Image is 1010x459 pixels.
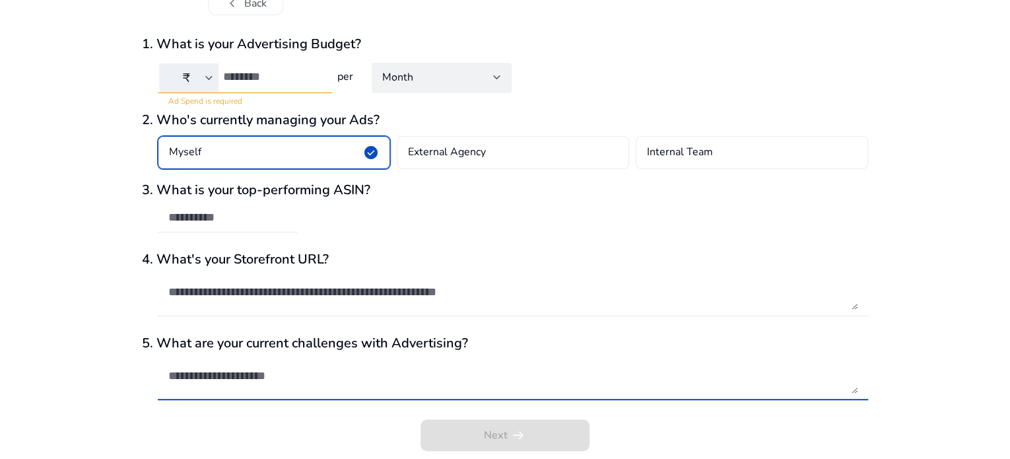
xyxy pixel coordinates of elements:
[142,112,868,128] h3: 2. Who's currently managing your Ads?
[382,70,413,85] span: Month
[408,145,486,160] h4: External Agency
[168,93,321,107] mat-error: Ad Spend is required
[142,182,868,198] h3: 3. What is your top-performing ASIN?
[142,252,868,267] h3: 4. What's your Storefront URL?
[363,145,379,160] span: check_circle
[142,36,868,52] h3: 1. What is your Advertising Budget?
[183,70,190,86] span: ₹
[142,335,868,351] h3: 5. What are your current challenges with Advertising?
[169,145,201,160] h4: Myself
[332,71,356,83] h4: per
[647,145,713,160] h4: Internal Team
